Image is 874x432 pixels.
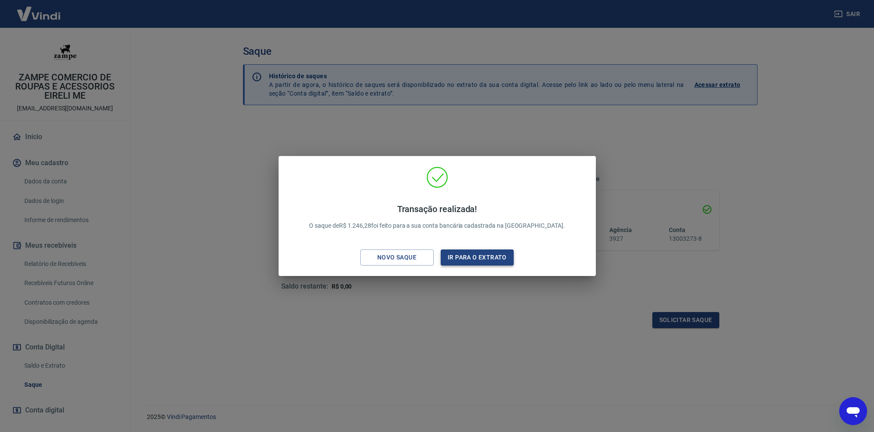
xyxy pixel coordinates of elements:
iframe: Button to launch messaging window, conversation in progress [839,397,867,425]
p: O saque de R$ 1.246,28 foi feito para a sua conta bancária cadastrada na [GEOGRAPHIC_DATA]. [309,204,565,230]
button: Novo saque [360,249,434,266]
div: Novo saque [367,252,427,263]
button: Ir para o extrato [441,249,514,266]
h4: Transação realizada! [309,204,565,214]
